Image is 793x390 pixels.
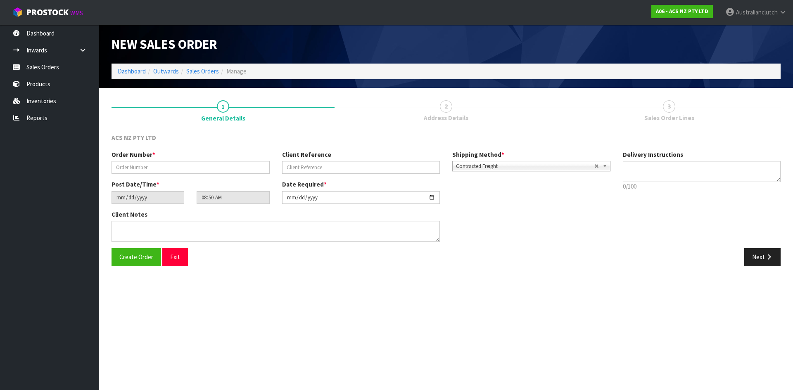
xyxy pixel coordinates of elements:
[153,67,179,75] a: Outwards
[282,161,440,174] input: Client Reference
[112,150,155,159] label: Order Number
[217,100,229,113] span: 1
[456,161,594,171] span: Contracted Freight
[119,253,153,261] span: Create Order
[186,67,219,75] a: Sales Orders
[112,127,781,272] span: General Details
[112,210,147,219] label: Client Notes
[118,67,146,75] a: Dashboard
[26,7,69,18] span: ProStock
[226,67,247,75] span: Manage
[736,8,778,16] span: Australianclutch
[663,100,675,113] span: 3
[282,180,327,189] label: Date Required
[112,161,270,174] input: Order Number
[623,150,683,159] label: Delivery Instructions
[656,8,708,15] strong: A06 - ACS NZ PTY LTD
[452,150,504,159] label: Shipping Method
[644,113,694,122] span: Sales Order Lines
[623,182,781,191] p: 0/100
[12,7,23,17] img: cube-alt.png
[70,9,83,17] small: WMS
[112,36,217,52] span: New Sales Order
[440,100,452,113] span: 2
[424,113,468,122] span: Address Details
[201,114,245,123] span: General Details
[744,248,781,266] button: Next
[112,180,159,189] label: Post Date/Time
[112,134,156,142] span: ACS NZ PTY LTD
[162,248,188,266] button: Exit
[112,248,161,266] button: Create Order
[282,150,331,159] label: Client Reference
